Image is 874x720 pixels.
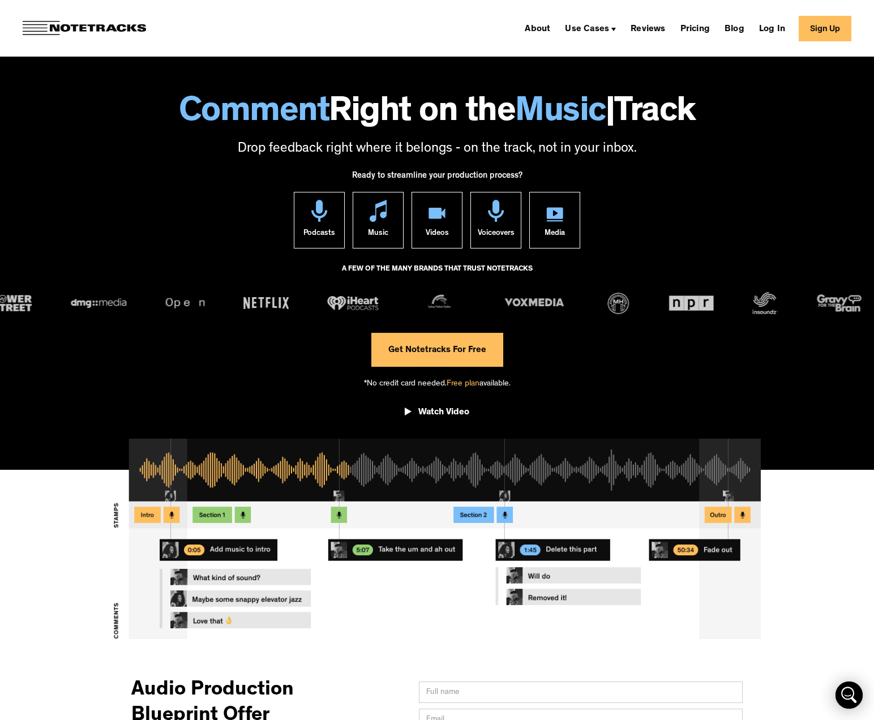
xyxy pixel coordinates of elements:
[529,192,580,248] a: Media
[419,682,743,703] input: Full name
[520,19,555,37] a: About
[368,222,388,248] div: Music
[352,165,522,192] div: Ready to streamline your production process?
[426,222,449,248] div: Videos
[364,367,511,399] div: *No credit card needed. available.
[565,25,609,34] div: Use Cases
[720,19,749,37] a: Blog
[303,222,335,248] div: Podcasts
[478,222,515,248] div: Voiceovers
[470,192,521,248] a: Voiceovers
[294,192,345,248] a: Podcasts
[836,682,863,709] div: Open Intercom Messenger
[342,260,533,290] div: A FEW OF THE MANY BRANDS THAT TRUST NOTETRACKS
[545,222,565,248] div: Media
[606,96,615,131] span: |
[676,19,714,37] a: Pricing
[11,140,863,159] p: Drop feedback right where it belongs - on the track, not in your inbox.
[412,192,462,248] a: Videos
[418,407,469,418] div: Watch Video
[353,192,404,248] a: Music
[371,333,503,367] a: Get Notetracks For Free
[447,380,479,388] span: Free plan
[626,19,670,37] a: Reviews
[179,96,329,131] span: Comment
[405,398,469,430] a: open lightbox
[560,19,620,37] div: Use Cases
[515,96,606,131] span: Music
[799,16,851,41] a: Sign Up
[11,96,863,131] h1: Right on the Track
[755,19,790,37] a: Log In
